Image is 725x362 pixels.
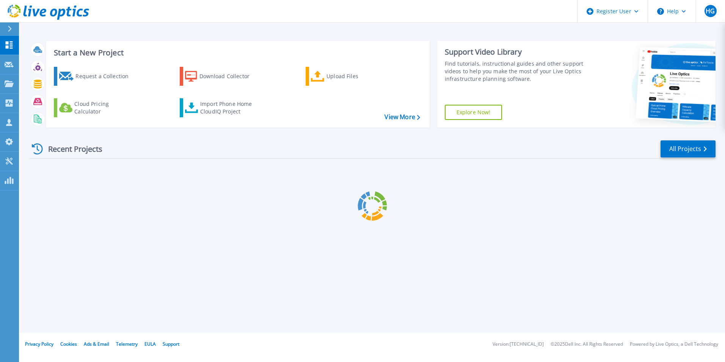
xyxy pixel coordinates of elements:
a: View More [384,113,420,121]
a: Download Collector [180,67,264,86]
div: Request a Collection [75,69,136,84]
div: Cloud Pricing Calculator [74,100,135,115]
a: Telemetry [116,341,138,347]
span: HG [706,8,715,14]
div: Recent Projects [29,140,113,158]
div: Import Phone Home CloudIQ Project [200,100,259,115]
a: Cloud Pricing Calculator [54,98,138,117]
a: Support [163,341,179,347]
a: Explore Now! [445,105,502,120]
div: Download Collector [199,69,260,84]
a: Upload Files [306,67,390,86]
h3: Start a New Project [54,49,420,57]
div: Support Video Library [445,47,587,57]
a: Cookies [60,341,77,347]
a: EULA [144,341,156,347]
div: Upload Files [326,69,387,84]
a: Ads & Email [84,341,109,347]
a: All Projects [661,140,716,157]
li: © 2025 Dell Inc. All Rights Reserved [551,342,623,347]
li: Powered by Live Optics, a Dell Technology [630,342,718,347]
div: Find tutorials, instructional guides and other support videos to help you make the most of your L... [445,60,587,83]
a: Request a Collection [54,67,138,86]
li: Version: [TECHNICAL_ID] [493,342,544,347]
a: Privacy Policy [25,341,53,347]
